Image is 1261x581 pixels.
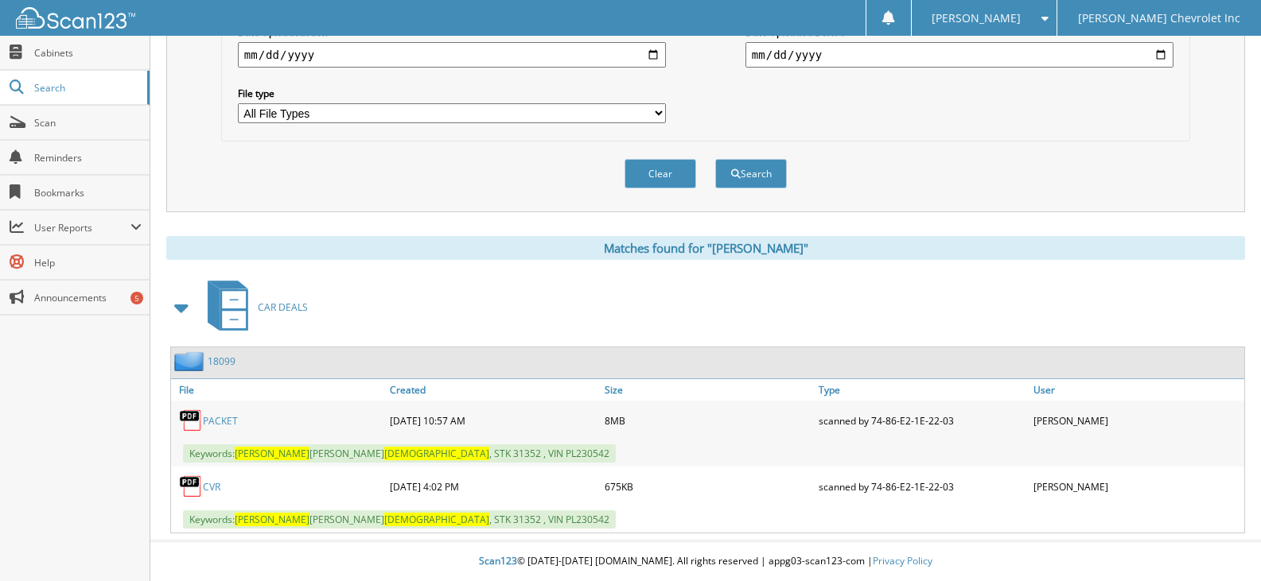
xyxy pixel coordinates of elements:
[34,46,142,60] span: Cabinets
[1029,471,1244,502] div: [PERSON_NAME]
[815,471,1029,502] div: scanned by 74-86-E2-1E-22-03
[479,554,517,567] span: Scan123
[16,7,135,29] img: scan123-logo-white.svg
[932,14,1021,23] span: [PERSON_NAME]
[235,513,309,526] span: [PERSON_NAME]
[34,186,142,199] span: Bookmarks
[166,236,1245,260] div: Matches found for "[PERSON_NAME]"
[34,291,142,304] span: Announcements
[34,221,130,234] span: User Reports
[815,379,1029,401] a: Type
[34,256,142,269] span: Help
[384,447,489,460] span: [DEMOGRAPHIC_DATA]
[198,276,308,339] a: CAR DEALS
[203,414,238,428] a: PACKET
[174,351,208,371] img: folder2.png
[238,87,666,100] label: File type
[873,554,932,567] a: Privacy Policy
[34,151,142,165] span: Reminders
[183,510,616,529] span: Keywords: [PERSON_NAME] , STK 31352 , VIN PL230542
[1181,505,1261,581] iframe: Chat Widget
[601,471,815,502] div: 675KB
[238,42,666,68] input: start
[386,471,601,502] div: [DATE] 4:02 PM
[601,405,815,436] div: 8MB
[150,542,1261,581] div: © [DATE]-[DATE] [DOMAIN_NAME]. All rights reserved | appg03-scan123-com |
[179,474,203,498] img: PDF.png
[171,379,386,401] a: File
[715,159,787,188] button: Search
[384,513,489,526] span: [DEMOGRAPHIC_DATA]
[1029,379,1244,401] a: User
[34,116,142,130] span: Scan
[625,159,696,188] button: Clear
[130,292,143,304] div: 5
[208,354,235,368] a: 18099
[203,480,220,494] a: CVR
[1029,405,1244,436] div: [PERSON_NAME]
[815,405,1029,436] div: scanned by 74-86-E2-1E-22-03
[183,444,616,463] span: Keywords: [PERSON_NAME] , STK 31352 , VIN PL230542
[386,405,601,436] div: [DATE] 10:57 AM
[1078,14,1240,23] span: [PERSON_NAME] Chevrolet Inc
[601,379,815,401] a: Size
[34,81,139,95] span: Search
[745,42,1173,68] input: end
[386,379,601,401] a: Created
[258,300,308,314] span: CAR DEALS
[235,447,309,460] span: [PERSON_NAME]
[179,409,203,432] img: PDF.png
